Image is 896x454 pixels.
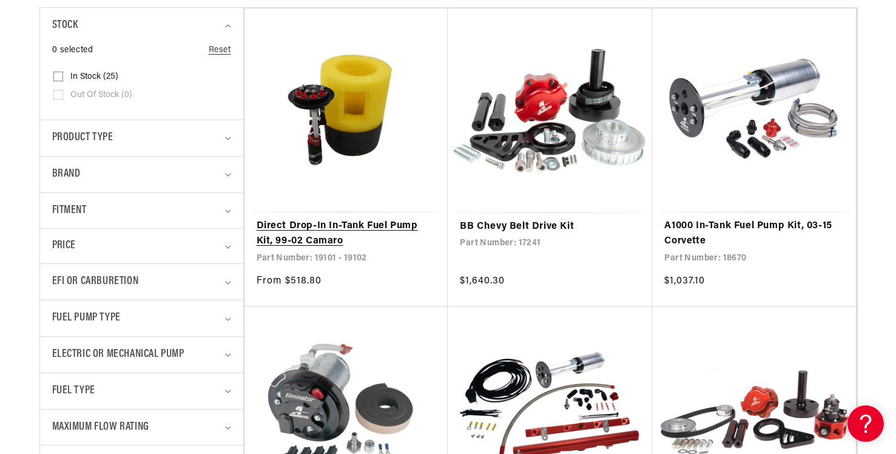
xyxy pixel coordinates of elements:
[209,44,231,57] a: Reset
[52,202,87,220] span: Fitment
[52,17,78,35] span: Stock
[52,300,231,336] summary: Fuel Pump Type (0 selected)
[460,219,640,235] a: BB Chevy Belt Drive Kit
[52,193,231,229] summary: Fitment (0 selected)
[52,410,231,446] summary: Maximum Flow Rating (0 selected)
[52,157,231,192] summary: Brand (0 selected)
[52,238,76,254] span: Price
[70,90,132,101] span: Out of stock (0)
[52,310,121,327] span: Fuel Pump Type
[52,273,139,291] span: EFI or Carburetion
[52,44,93,57] span: 0 selected
[52,346,184,364] span: Electric or Mechanical Pump
[52,229,231,263] summary: Price
[70,72,118,83] span: In stock (25)
[52,373,231,409] summary: Fuel Type (0 selected)
[664,219,844,249] a: A1000 In-Tank Fuel Pump Kit, 03-15 Corvette
[52,419,149,436] span: Maximum Flow Rating
[257,219,436,249] a: Direct Drop-In In-Tank Fuel Pump Kit, 99-02 Camaro
[52,264,231,300] summary: EFI or Carburetion (0 selected)
[52,8,231,44] summary: Stock (0 selected)
[52,337,231,373] summary: Electric or Mechanical Pump (0 selected)
[52,120,231,156] summary: Product type (0 selected)
[52,166,81,183] span: Brand
[52,129,113,147] span: Product type
[52,382,95,400] span: Fuel Type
